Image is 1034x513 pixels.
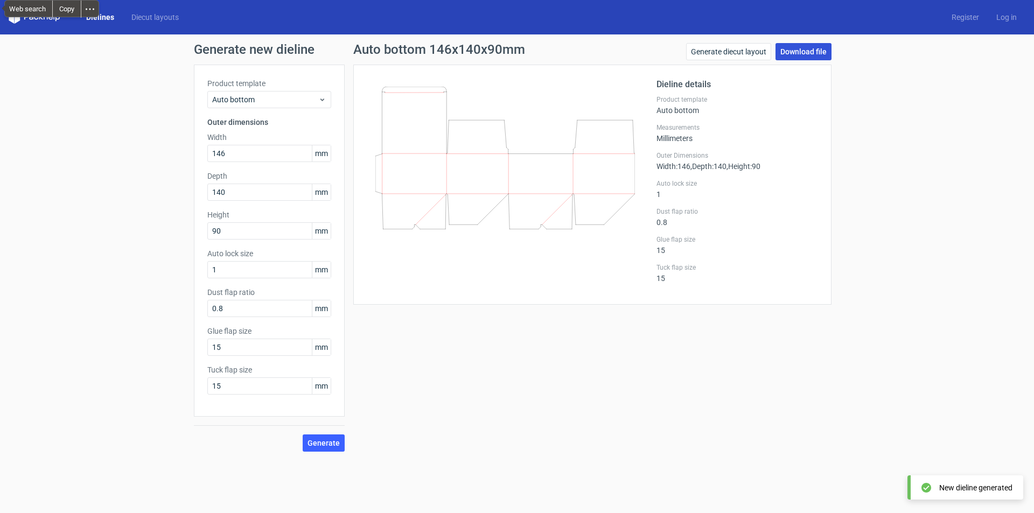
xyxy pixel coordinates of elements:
h1: Auto bottom 146x140x90mm [353,43,525,56]
a: Register [943,12,988,23]
label: Glue flap size [656,235,818,244]
div: New dieline generated [939,482,1012,493]
label: Tuck flap size [207,364,331,375]
span: Web search [5,1,52,17]
label: Width [207,132,331,143]
div: Millimeters [656,123,818,143]
a: Dielines [78,12,123,23]
label: Outer Dimensions [656,151,818,160]
label: Tuck flap size [656,263,818,272]
div: Auto bottom [656,95,818,115]
div: 0.8 [656,207,818,227]
div: 15 [656,263,818,283]
label: Glue flap size [207,326,331,336]
label: Dust flap ratio [656,207,818,216]
span: mm [312,184,331,200]
a: Log in [988,12,1025,23]
a: Download file [775,43,832,60]
span: mm [312,262,331,278]
span: Width : 146 [656,162,690,171]
span: , Height : 90 [726,162,760,171]
h2: Dieline details [656,78,818,91]
label: Dust flap ratio [207,287,331,298]
span: Generate [308,439,340,447]
label: Product template [207,78,331,89]
span: mm [312,300,331,317]
h3: Outer dimensions [207,117,331,128]
span: mm [312,223,331,239]
span: , Depth : 140 [690,162,726,171]
span: mm [312,145,331,161]
div: 15 [656,235,818,255]
span: Auto bottom [212,94,318,105]
span: mm [312,378,331,394]
label: Product template [656,95,818,104]
label: Depth [207,171,331,181]
label: Auto lock size [207,248,331,259]
a: Generate diecut layout [686,43,771,60]
div: Copy [53,1,81,17]
h1: Generate new dieline [194,43,840,56]
label: Auto lock size [656,179,818,188]
label: Measurements [656,123,818,132]
div: 1 [656,179,818,199]
a: Diecut layouts [123,12,187,23]
button: Generate [303,434,345,452]
label: Height [207,209,331,220]
span: mm [312,339,331,355]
